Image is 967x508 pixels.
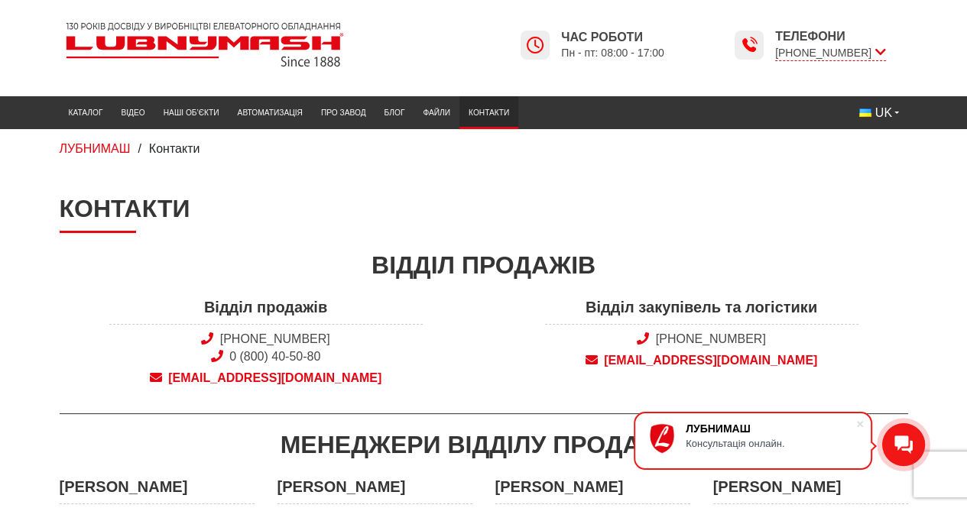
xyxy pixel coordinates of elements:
[109,370,423,387] a: [EMAIL_ADDRESS][DOMAIN_NAME]
[859,108,871,117] img: Українська
[850,100,908,126] button: UK
[545,352,858,369] a: [EMAIL_ADDRESS][DOMAIN_NAME]
[229,350,320,363] a: 0 (800) 40-50-80
[686,438,855,449] div: Консультація онлайн.
[740,36,758,54] img: Lubnymash time icon
[656,332,766,345] a: [PHONE_NUMBER]
[312,100,375,125] a: Про завод
[60,428,908,462] div: Менеджери відділу продажів
[526,36,544,54] img: Lubnymash time icon
[60,100,112,125] a: Каталог
[414,100,459,125] a: Файли
[459,100,518,125] a: Контакти
[112,100,154,125] a: Відео
[495,476,690,504] span: [PERSON_NAME]
[277,476,472,504] span: [PERSON_NAME]
[561,29,664,46] span: Час роботи
[875,105,892,121] span: UK
[775,45,886,61] span: [PHONE_NUMBER]
[149,142,200,155] span: Контакти
[60,194,908,232] h1: Контакти
[545,296,858,325] span: Відділ закупівель та логістики
[713,476,908,504] span: [PERSON_NAME]
[561,46,664,60] span: Пн - пт: 08:00 - 17:00
[60,16,350,73] img: Lubnymash
[154,100,229,125] a: Наші об’єкти
[686,422,855,435] div: ЛУБНИМАШ
[138,142,141,155] span: /
[60,476,255,504] span: [PERSON_NAME]
[220,332,330,345] a: [PHONE_NUMBER]
[375,100,414,125] a: Блог
[109,296,423,325] span: Відділ продажів
[775,28,886,45] span: Телефони
[60,142,131,155] a: ЛУБНИМАШ
[229,100,312,125] a: Автоматизація
[60,248,908,283] div: Відділ продажів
